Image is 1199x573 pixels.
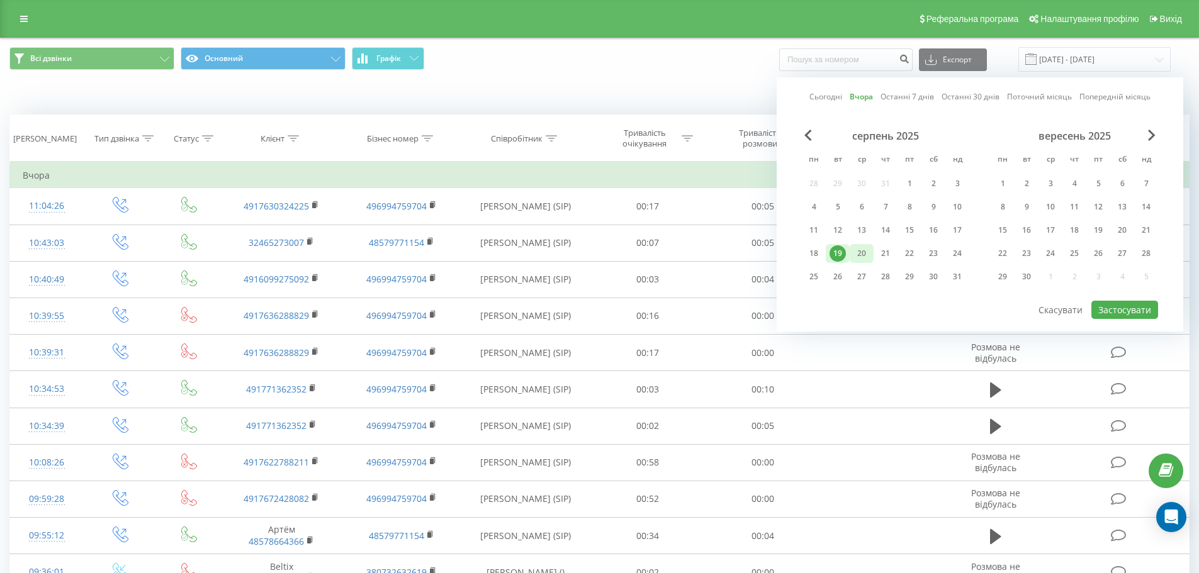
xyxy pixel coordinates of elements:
[850,244,874,263] div: ср 20 серп 2025 р.
[30,53,72,64] span: Всі дзвінки
[898,267,921,286] div: пт 29 серп 2025 р.
[1090,199,1106,215] div: 12
[850,91,873,103] a: Вчора
[461,518,590,554] td: [PERSON_NAME] (SIP)
[590,335,706,371] td: 00:17
[850,267,874,286] div: ср 27 серп 2025 р.
[971,450,1020,474] span: Розмова не відбулась
[706,408,821,444] td: 00:05
[590,298,706,334] td: 00:16
[852,151,871,170] abbr: середа
[590,518,706,554] td: 00:34
[590,225,706,261] td: 00:07
[611,128,678,149] div: Тривалість очікування
[590,261,706,298] td: 00:03
[874,244,898,263] div: чт 21 серп 2025 р.
[1086,244,1110,263] div: пт 26 вер 2025 р.
[246,420,307,431] a: 491771362352
[1086,174,1110,193] div: пт 5 вер 2025 р.
[249,236,304,248] a: 32465273007
[461,335,590,371] td: [PERSON_NAME] (SIP)
[804,130,812,141] span: Previous Month
[376,54,401,63] span: Графік
[853,245,870,262] div: 20
[874,267,898,286] div: чт 28 серп 2025 р.
[1110,221,1134,240] div: сб 20 вер 2025 р.
[706,371,821,408] td: 00:10
[1015,197,1039,216] div: вт 9 вер 2025 р.
[261,133,284,144] div: Клієнт
[949,245,965,262] div: 24
[590,188,706,225] td: 00:17
[949,199,965,215] div: 10
[898,174,921,193] div: пт 1 серп 2025 р.
[461,371,590,408] td: [PERSON_NAME] (SIP)
[826,221,850,240] div: вт 12 серп 2025 р.
[1062,197,1086,216] div: чт 11 вер 2025 р.
[898,197,921,216] div: пт 8 серп 2025 р.
[23,304,71,328] div: 10:39:55
[461,408,590,444] td: [PERSON_NAME] (SIP)
[706,335,821,371] td: 00:00
[991,221,1015,240] div: пн 15 вер 2025 р.
[994,175,1011,192] div: 1
[1015,221,1039,240] div: вт 16 вер 2025 р.
[244,200,309,212] a: 4917630324225
[994,222,1011,238] div: 15
[1039,174,1062,193] div: ср 3 вер 2025 р.
[1134,221,1158,240] div: нд 21 вер 2025 р.
[461,481,590,517] td: [PERSON_NAME] (SIP)
[246,383,307,395] a: 491771362352
[993,151,1012,170] abbr: понеділок
[925,222,942,238] div: 16
[802,130,969,142] div: серпень 2025
[1086,197,1110,216] div: пт 12 вер 2025 р.
[1066,199,1083,215] div: 11
[945,197,969,216] div: нд 10 серп 2025 р.
[222,518,341,554] td: Артём
[901,175,918,192] div: 1
[23,231,71,255] div: 10:43:03
[244,273,309,285] a: 4916099275092
[1110,244,1134,263] div: сб 27 вер 2025 р.
[853,199,870,215] div: 6
[925,199,942,215] div: 9
[830,269,846,285] div: 26
[1110,197,1134,216] div: сб 13 вер 2025 р.
[898,221,921,240] div: пт 15 серп 2025 р.
[991,244,1015,263] div: пн 22 вер 2025 р.
[726,128,794,149] div: Тривалість розмови
[1079,91,1151,103] a: Попередній місяць
[926,14,1019,24] span: Реферальна програма
[23,377,71,401] div: 10:34:53
[1062,244,1086,263] div: чт 25 вер 2025 р.
[706,225,821,261] td: 00:05
[9,47,174,70] button: Всі дзвінки
[994,245,1011,262] div: 22
[949,175,965,192] div: 3
[924,151,943,170] abbr: субота
[1156,502,1186,532] div: Open Intercom Messenger
[1134,197,1158,216] div: нд 14 вер 2025 р.
[806,245,822,262] div: 18
[925,175,942,192] div: 2
[921,267,945,286] div: сб 30 серп 2025 р.
[901,199,918,215] div: 8
[1018,245,1035,262] div: 23
[826,267,850,286] div: вт 26 серп 2025 р.
[971,341,1020,364] span: Розмова не відбулась
[244,309,309,321] a: 4917636288829
[901,269,918,285] div: 29
[802,197,826,216] div: пн 4 серп 2025 р.
[877,269,894,285] div: 28
[23,450,71,475] div: 10:08:26
[1090,175,1106,192] div: 5
[23,194,71,218] div: 11:04:26
[925,269,942,285] div: 30
[1138,222,1154,238] div: 21
[804,151,823,170] abbr: понеділок
[1090,222,1106,238] div: 19
[1042,175,1059,192] div: 3
[806,269,822,285] div: 25
[900,151,919,170] abbr: п’ятниця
